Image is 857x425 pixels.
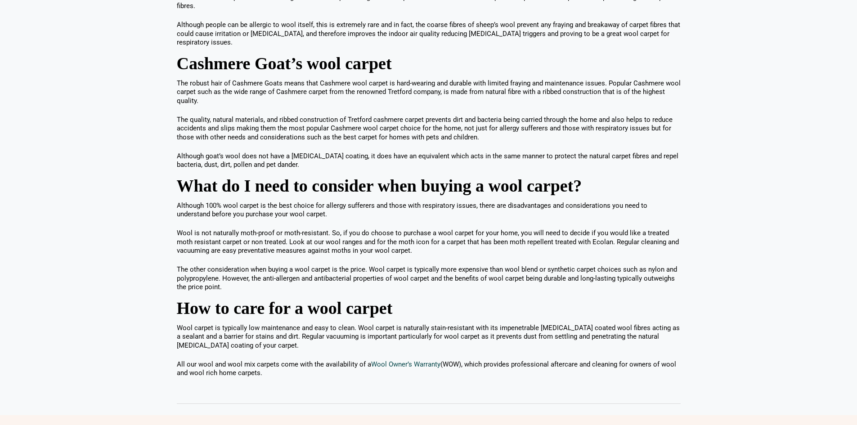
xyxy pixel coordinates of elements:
[177,79,681,106] p: The robust hair of Cashmere Goats means that Cashmere wool carpet is hard-wearing and durable wit...
[177,360,681,378] p: All our wool and wool mix carpets come with the availability of a (WOW), which provides professio...
[177,265,681,292] p: The other consideration when buying a wool carpet is the price. Wool carpet is typically more exp...
[177,116,681,142] p: The quality, natural materials, and ribbed construction of Tretford cashmere carpet prevents dirt...
[177,152,681,170] p: Although goat’s wool does not have a [MEDICAL_DATA] coating, it does have an equivalent which act...
[177,302,681,315] h2: How to care for a wool carpet
[177,57,681,70] h2: Cashmere Goat’s wool carpet
[177,201,681,219] p: Although 100% wool carpet is the best choice for allergy sufferers and those with respiratory iss...
[371,360,440,368] a: Wool Owner’s Warranty
[177,179,681,192] h2: What do I need to consider when buying a wool carpet?
[177,324,681,350] p: Wool carpet is typically low maintenance and easy to clean. Wool carpet is naturally stain-resist...
[177,229,681,255] p: Wool is not naturally moth-proof or moth-resistant. So, if you do choose to purchase a wool carpe...
[177,21,681,47] p: Although people can be allergic to wool itself, this is extremely rare and in fact, the coarse fi...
